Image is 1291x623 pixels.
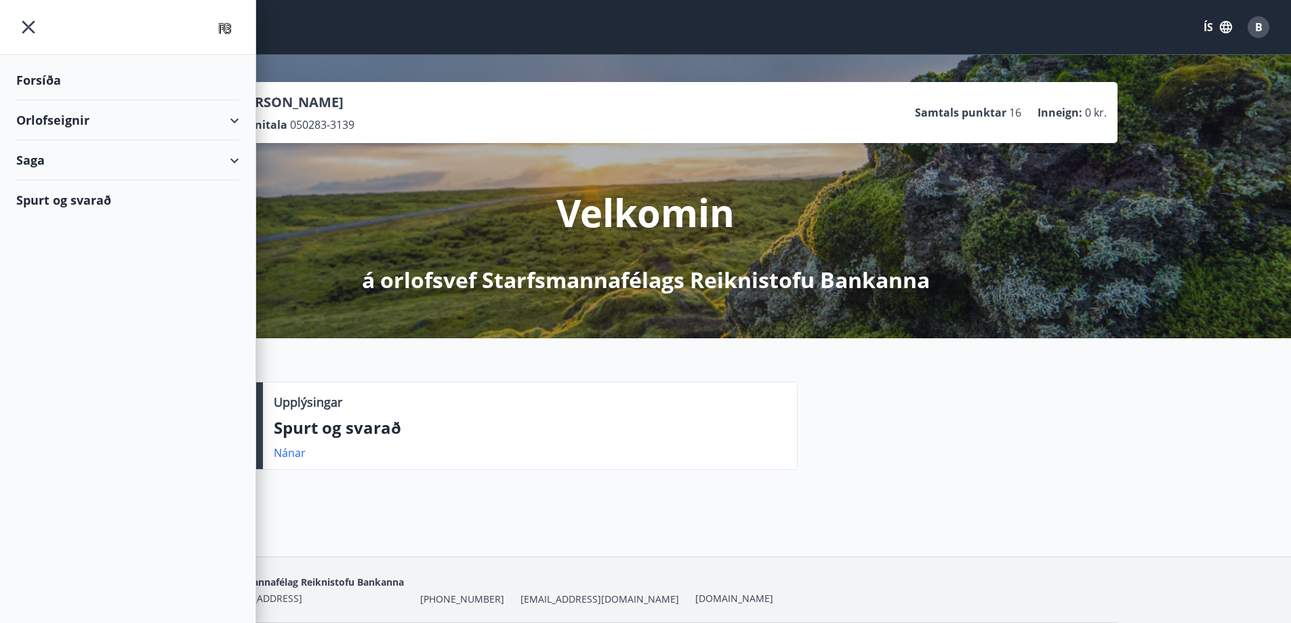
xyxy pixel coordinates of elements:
[16,180,239,220] div: Spurt og svarað
[1038,105,1082,120] p: Inneign :
[420,592,504,606] span: [PHONE_NUMBER]
[520,592,679,606] span: [EMAIL_ADDRESS][DOMAIN_NAME]
[1242,11,1275,43] button: B
[16,60,239,100] div: Forsíða
[216,592,302,605] span: [STREET_ADDRESS]
[1085,105,1107,120] span: 0 kr.
[16,140,239,180] div: Saga
[1009,105,1021,120] span: 16
[290,117,354,132] span: 050283-3139
[695,592,773,605] a: [DOMAIN_NAME]
[1196,15,1239,39] button: ÍS
[274,416,786,439] p: Spurt og svarað
[216,576,404,588] span: Starfsmannafélag Reiknistofu Bankanna
[234,117,287,132] p: Kennitala
[16,100,239,140] div: Orlofseignir
[16,15,41,39] button: menu
[210,15,239,42] img: union_logo
[274,445,306,460] a: Nánar
[234,93,354,112] p: [PERSON_NAME]
[1255,20,1263,35] span: B
[915,105,1006,120] p: Samtals punktar
[274,393,342,411] p: Upplýsingar
[556,186,735,238] p: Velkomin
[362,265,930,295] p: á orlofsvef Starfsmannafélags Reiknistofu Bankanna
